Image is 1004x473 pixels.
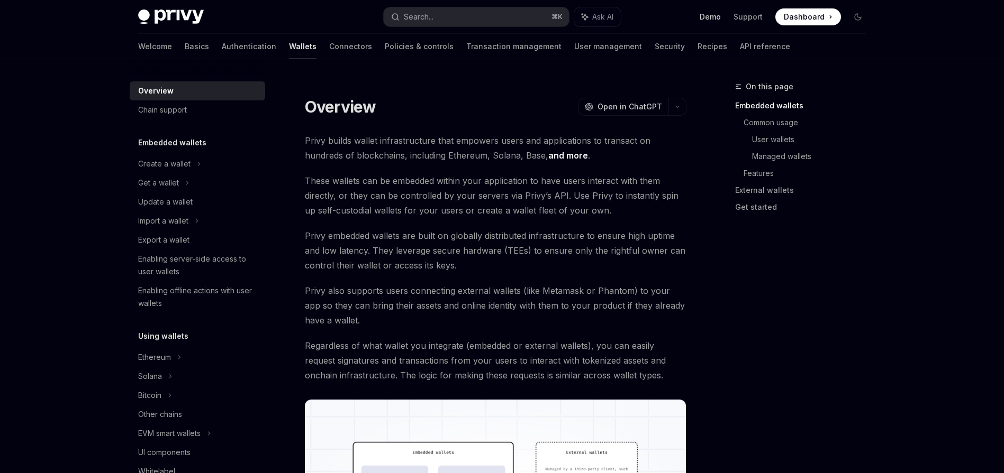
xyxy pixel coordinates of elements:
[744,165,875,182] a: Features
[138,215,188,227] div: Import a wallet
[385,34,454,59] a: Policies & controls
[130,249,265,281] a: Enabling server-side access to user wallets
[305,97,376,116] h1: Overview
[775,8,841,25] a: Dashboard
[138,330,188,342] h5: Using wallets
[740,34,790,59] a: API reference
[700,12,721,22] a: Demo
[138,34,172,59] a: Welcome
[185,34,209,59] a: Basics
[574,34,642,59] a: User management
[384,7,569,26] button: Search...⌘K
[548,150,588,161] a: and more
[329,34,372,59] a: Connectors
[130,281,265,313] a: Enabling offline actions with user wallets
[746,80,793,93] span: On this page
[849,8,866,25] button: Toggle dark mode
[138,10,204,24] img: dark logo
[138,157,191,170] div: Create a wallet
[138,446,191,459] div: UI components
[305,283,686,328] span: Privy also supports users connecting external wallets (like Metamask or Phantom) to your app so t...
[735,199,875,216] a: Get started
[138,177,179,189] div: Get a wallet
[138,408,182,421] div: Other chains
[138,85,174,97] div: Overview
[130,192,265,211] a: Update a wallet
[305,173,686,218] span: These wallets can be embedded within your application to have users interact with them directly, ...
[735,97,875,114] a: Embedded wallets
[784,12,825,22] span: Dashboard
[222,34,276,59] a: Authentication
[404,11,433,23] div: Search...
[305,228,686,273] span: Privy embedded wallets are built on globally distributed infrastructure to ensure high uptime and...
[578,98,668,116] button: Open in ChatGPT
[305,133,686,163] span: Privy builds wallet infrastructure that empowers users and applications to transact on hundreds o...
[138,427,201,440] div: EVM smart wallets
[138,253,259,278] div: Enabling server-side access to user wallets
[752,131,875,148] a: User wallets
[138,196,193,208] div: Update a wallet
[138,104,187,116] div: Chain support
[551,13,563,21] span: ⌘ K
[130,230,265,249] a: Export a wallet
[130,100,265,119] a: Chain support
[289,34,316,59] a: Wallets
[698,34,727,59] a: Recipes
[138,389,161,402] div: Bitcoin
[138,284,259,310] div: Enabling offline actions with user wallets
[466,34,562,59] a: Transaction management
[138,370,162,383] div: Solana
[598,101,662,112] span: Open in ChatGPT
[138,136,206,149] h5: Embedded wallets
[655,34,685,59] a: Security
[138,351,171,364] div: Ethereum
[744,114,875,131] a: Common usage
[735,182,875,199] a: External wallets
[752,148,875,165] a: Managed wallets
[130,405,265,424] a: Other chains
[138,234,189,246] div: Export a wallet
[305,338,686,383] span: Regardless of what wallet you integrate (embedded or external wallets), you can easily request si...
[130,443,265,462] a: UI components
[592,12,613,22] span: Ask AI
[574,7,621,26] button: Ask AI
[130,81,265,100] a: Overview
[734,12,763,22] a: Support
